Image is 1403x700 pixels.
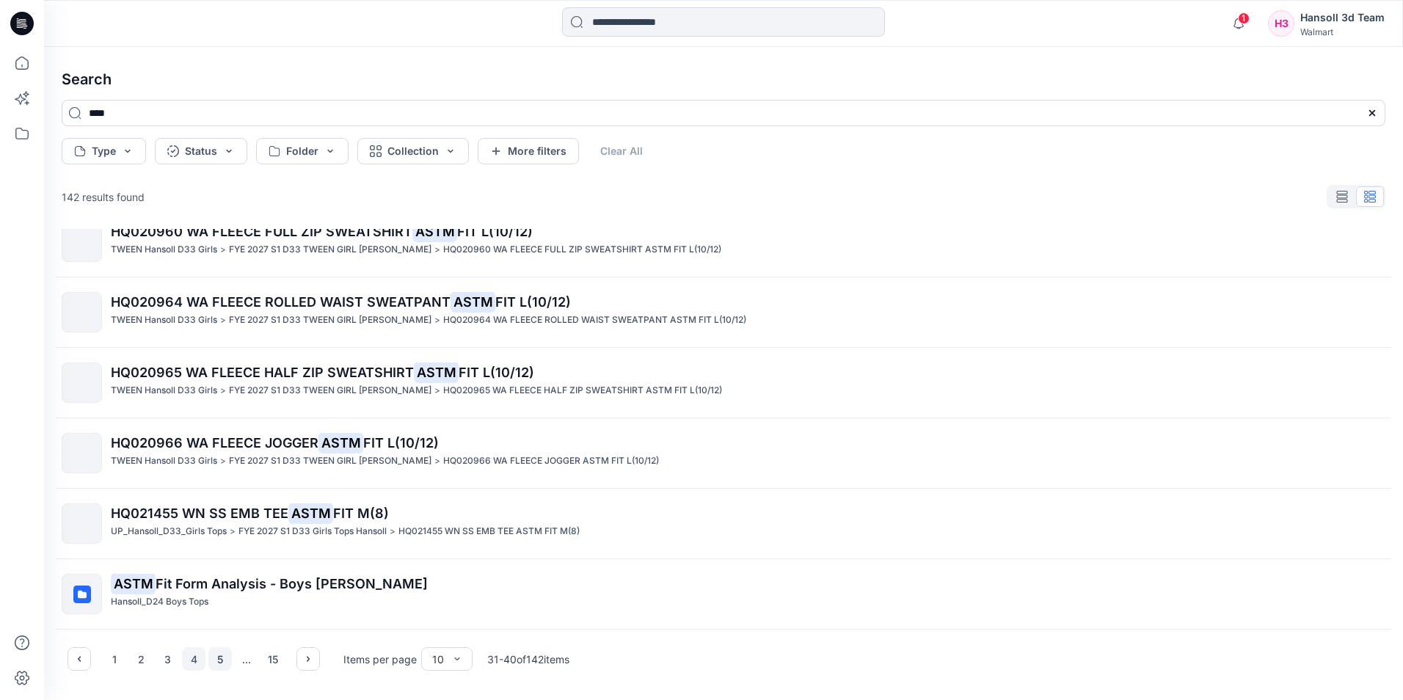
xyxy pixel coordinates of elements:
h4: Search [50,59,1397,100]
mark: ASTM [412,221,457,241]
span: HQ020964 WA FLEECE ROLLED WAIST SWEATPANT [111,294,451,310]
span: 1 [1238,12,1250,24]
p: HQ020964 WA FLEECE ROLLED WAIST SWEATPANT ASTM FIT L(10/12) [443,313,746,328]
p: > [434,453,440,469]
button: More filters [478,138,579,164]
button: 5 [208,647,232,671]
div: H3 [1268,10,1294,37]
p: FYE 2027 S1 D33 TWEEN GIRL HANSOLL [229,383,431,398]
button: 1 [103,647,126,671]
span: FIT M(8) [333,506,389,521]
button: 3 [156,647,179,671]
div: 10 [432,652,444,667]
p: UP_Hansoll_D33_Girls Tops [111,524,227,539]
p: HQ020960 WA FLEECE FULL ZIP SWEATSHIRT ASTM FIT L(10/12) [443,242,721,258]
p: Items per page [343,652,417,667]
p: 142 results found [62,189,145,205]
button: Type [62,138,146,164]
button: 2 [129,647,153,671]
span: FIT L(10/12) [495,294,571,310]
p: FYE 2027 S1 D33 Girls Tops Hansoll [238,524,387,539]
a: HQ020965 WA FLEECE HALF ZIP SWEATSHIRTASTMFIT L(10/12)TWEEN Hansoll D33 Girls>FYE 2027 S1 D33 TWE... [53,354,1394,412]
span: FIT L(10/12) [363,435,439,451]
p: > [434,383,440,398]
span: Fit Form Analysis - Boys [PERSON_NAME] [156,576,428,591]
p: FYE 2027 S1 D33 TWEEN GIRL HANSOLL [229,453,431,469]
p: HQ021455 WN SS EMB TEE ASTM FIT M(8) [398,524,580,539]
mark: ASTM [451,291,495,312]
button: Status [155,138,247,164]
p: FYE 2027 S1 D33 TWEEN GIRL HANSOLL [229,313,431,328]
a: HQ020960 WA FLEECE FULL ZIP SWEATSHIRTASTMFIT L(10/12)TWEEN Hansoll D33 Girls>FYE 2027 S1 D33 TWE... [53,213,1394,271]
mark: ASTM [318,432,363,453]
p: TWEEN Hansoll D33 Girls [111,313,217,328]
p: HQ020966 WA FLEECE JOGGER ASTM FIT L(10/12) [443,453,659,469]
div: Hansoll 3d Team [1300,9,1385,26]
p: > [220,313,226,328]
p: TWEEN Hansoll D33 Girls [111,383,217,398]
span: HQ021455 WN SS EMB TEE [111,506,288,521]
p: 31 - 40 of 142 items [487,652,569,667]
mark: ASTM [414,362,459,382]
span: HQ020960 WA FLEECE FULL ZIP SWEATSHIRT [111,224,412,239]
p: > [434,313,440,328]
span: HQ020966 WA FLEECE JOGGER [111,435,318,451]
a: HQ020966 WA FLEECE JOGGERASTMFIT L(10/12)TWEEN Hansoll D33 Girls>FYE 2027 S1 D33 TWEEN GIRL [PERS... [53,424,1394,482]
div: Walmart [1300,26,1385,37]
a: ASTMFit Form Analysis - Boys [PERSON_NAME]Hansoll_D24 Boys Tops [53,565,1394,623]
button: Folder [256,138,349,164]
p: TWEEN Hansoll D33 Girls [111,242,217,258]
p: > [220,242,226,258]
p: Hansoll_D24 Boys Tops [111,594,208,610]
a: HQ020964 WA FLEECE ROLLED WAIST SWEATPANTASTMFIT L(10/12)TWEEN Hansoll D33 Girls>FYE 2027 S1 D33 ... [53,283,1394,341]
span: HQ020965 WA FLEECE HALF ZIP SWEATSHIRT [111,365,414,380]
p: HQ020965 WA FLEECE HALF ZIP SWEATSHIRT ASTM FIT L(10/12) [443,383,722,398]
span: FIT L(10/12) [457,224,533,239]
p: > [220,383,226,398]
mark: ASTM [288,503,333,523]
p: TWEEN Hansoll D33 Girls [111,453,217,469]
button: 4 [182,647,205,671]
button: 15 [261,647,285,671]
p: > [434,242,440,258]
a: HQ021455 WN SS EMB TEEASTMFIT M(8)UP_Hansoll_D33_Girls Tops>FYE 2027 S1 D33 Girls Tops Hansoll>HQ... [53,495,1394,553]
p: > [230,524,236,539]
mark: ASTM [111,573,156,594]
div: ... [235,647,258,671]
p: > [390,524,396,539]
span: FIT L(10/12) [459,365,534,380]
p: FYE 2027 S1 D33 TWEEN GIRL HANSOLL [229,242,431,258]
p: > [220,453,226,469]
button: Collection [357,138,469,164]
